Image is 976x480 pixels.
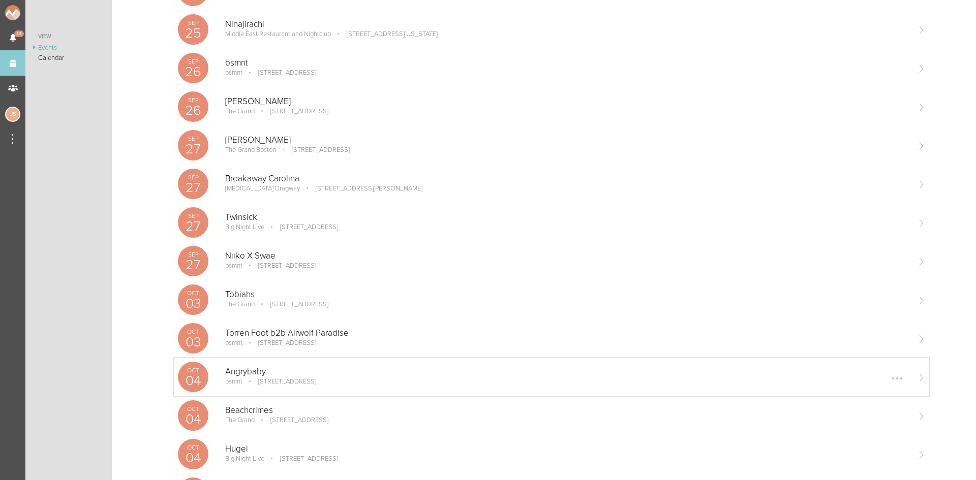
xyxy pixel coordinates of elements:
[178,174,208,180] p: Sep
[178,451,208,465] p: 04
[5,107,20,122] div: Jessica Smith
[5,5,63,20] img: NOMAD
[225,405,909,415] p: Beachcrimes
[244,339,316,347] p: [STREET_ADDRESS]
[225,19,909,29] p: Ninajirachi
[225,300,255,308] p: The Grand
[266,455,338,463] p: [STREET_ADDRESS]
[178,444,208,451] p: Oct
[256,107,328,115] p: [STREET_ADDRESS]
[225,135,909,145] p: [PERSON_NAME]
[178,104,208,117] p: 26
[178,142,208,156] p: 27
[178,26,208,40] p: 25
[178,290,208,296] p: Oct
[332,30,438,38] p: [STREET_ADDRESS][US_STATE]
[178,136,208,142] p: Sep
[178,58,208,65] p: Sep
[256,416,328,424] p: [STREET_ADDRESS]
[178,219,208,233] p: 27
[225,184,300,193] p: [MEDICAL_DATA] Dragway
[244,377,316,386] p: [STREET_ADDRESS]
[225,212,909,222] p: Twinsick
[178,213,208,219] p: Sep
[178,367,208,373] p: Oct
[178,297,208,310] p: 03
[278,146,350,154] p: [STREET_ADDRESS]
[178,20,208,26] p: Sep
[301,184,422,193] p: [STREET_ADDRESS][PERSON_NAME]
[25,30,112,43] a: View
[225,367,909,377] p: Angrybaby
[256,300,328,308] p: [STREET_ADDRESS]
[178,181,208,195] p: 27
[225,328,909,338] p: Torren Foot b2b Airwolf Paradise
[225,69,242,77] p: bsmnt
[244,69,316,77] p: [STREET_ADDRESS]
[178,406,208,412] p: Oct
[14,30,24,37] span: 13
[225,97,909,107] p: [PERSON_NAME]
[266,223,338,231] p: [STREET_ADDRESS]
[225,290,909,300] p: Tobiahs
[178,258,208,272] p: 27
[178,65,208,79] p: 26
[25,43,112,53] a: Events
[178,374,208,388] p: 04
[225,416,255,424] p: The Grand
[178,412,208,426] p: 04
[225,58,909,68] p: bsmnt
[178,97,208,103] p: Sep
[225,377,242,386] p: bsmnt
[225,223,264,231] p: Big Night Live
[225,174,909,184] p: Breakaway Carolina
[225,444,909,454] p: Hugel
[225,251,909,261] p: Niiko X Swae
[25,53,112,63] a: Calendar
[225,262,242,270] p: bsmnt
[225,455,264,463] p: Big Night Live
[178,251,208,258] p: Sep
[178,329,208,335] p: Oct
[178,335,208,349] p: 03
[225,30,331,38] p: Middle East Restaurant and Nightclub
[225,339,242,347] p: bsmnt
[225,146,276,154] p: The Grand Boston
[225,107,255,115] p: The Grand
[244,262,316,270] p: [STREET_ADDRESS]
